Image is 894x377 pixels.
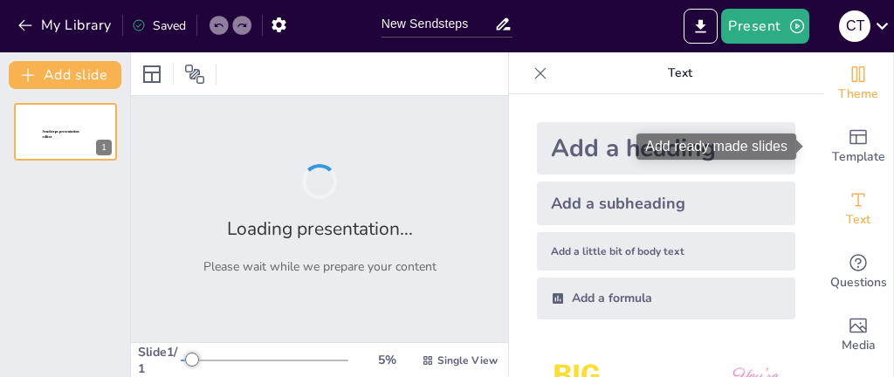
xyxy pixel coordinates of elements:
div: Layout [138,60,166,88]
button: C T [839,9,870,44]
div: Get real-time input from your audience [823,241,893,304]
div: Add a heading [537,122,795,175]
div: Add ready made slides [636,134,796,160]
span: Media [842,336,876,355]
span: Text [846,210,870,230]
span: Theme [838,85,878,104]
input: Insert title [382,11,495,37]
div: Add ready made slides [823,115,893,178]
div: Add a little bit of body text [537,232,795,271]
div: Slide 1 / 1 [138,344,181,377]
p: Please wait while we prepare your content [203,258,437,275]
button: Export to PowerPoint [684,9,718,44]
div: 5 % [366,352,408,368]
div: Add a formula [537,278,795,319]
button: Present [721,9,808,44]
div: 1 [96,140,112,155]
span: Position [184,64,205,85]
div: Add images, graphics, shapes or video [823,304,893,367]
div: Add text boxes [823,178,893,241]
div: Change the overall theme [823,52,893,115]
div: C T [839,10,870,42]
p: Text [554,52,806,94]
button: Add slide [9,61,121,89]
span: Template [832,147,885,167]
button: My Library [13,11,119,39]
span: Questions [830,273,887,292]
h2: Loading presentation... [227,216,413,241]
span: Single View [437,353,498,367]
div: Saved [132,17,186,34]
div: 1 [14,103,117,161]
div: Add a subheading [537,182,795,225]
span: Sendsteps presentation editor [43,130,79,140]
